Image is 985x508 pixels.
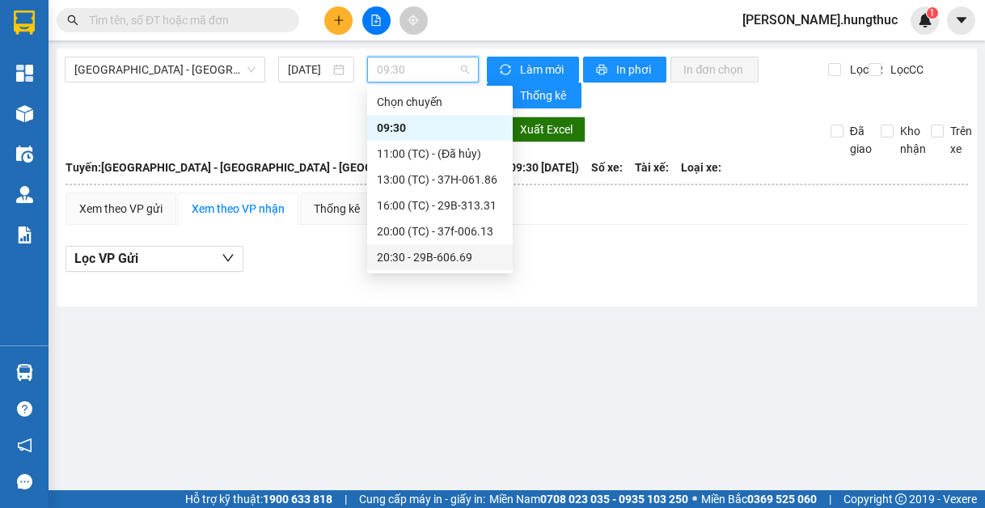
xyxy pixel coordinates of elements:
img: logo-vxr [14,11,35,35]
div: 16:00 (TC) - 29B-313.31 [377,197,503,214]
div: Thống kê [314,200,360,218]
button: Lọc VP Gửi [66,246,243,272]
button: caret-down [947,6,975,35]
strong: 0708 023 035 - 0935 103 250 [540,493,688,506]
span: | [345,490,347,508]
strong: 1900 633 818 [263,493,332,506]
span: file-add [370,15,382,26]
span: | [829,490,831,508]
span: copyright [895,493,907,505]
div: Chọn chuyến [377,93,503,111]
span: Lọc VP Gửi [74,248,138,269]
input: 12/09/2025 [288,61,330,78]
span: Lọc CR [843,61,886,78]
div: 13:00 (TC) - 37H-061.86 [377,171,503,188]
img: icon-new-feature [918,13,932,28]
button: plus [324,6,353,35]
strong: 0369 525 060 [747,493,817,506]
button: syncLàm mới [487,57,579,83]
span: notification [17,438,32,453]
span: ⚪️ [692,496,697,502]
span: Lọc CC [884,61,926,78]
div: Xem theo VP nhận [192,200,285,218]
div: 09:30 [377,119,503,137]
span: Tài xế: [635,159,669,176]
span: In phơi [616,61,653,78]
span: Thống kê [520,87,569,104]
span: Làm mới [520,61,566,78]
sup: 1 [927,7,938,19]
img: warehouse-icon [16,364,33,381]
img: warehouse-icon [16,105,33,122]
span: Đã giao [843,122,878,158]
span: Hỗ trợ kỹ thuật: [185,490,332,508]
button: file-add [362,6,391,35]
span: Trên xe [944,122,979,158]
span: aim [408,15,419,26]
div: 11:00 (TC) - (Đã hủy) [377,145,503,163]
button: bar-chartThống kê [487,83,581,108]
span: printer [596,64,610,77]
span: Số xe: [591,159,623,176]
b: Tuyến: [GEOGRAPHIC_DATA] - [GEOGRAPHIC_DATA] - [GEOGRAPHIC_DATA] [66,161,449,174]
span: plus [333,15,345,26]
span: Cung cấp máy in - giấy in: [359,490,485,508]
div: 20:00 (TC) - 37f-006.13 [377,222,503,240]
span: message [17,474,32,489]
img: dashboard-icon [16,65,33,82]
span: Bắc Ninh - Hà Nội - Tân Kỳ [74,57,256,82]
span: [PERSON_NAME].hungthuc [729,10,911,30]
span: 1 [929,7,935,19]
button: downloadXuất Excel [489,116,586,142]
input: Tìm tên, số ĐT hoặc mã đơn [89,11,280,29]
span: question-circle [17,401,32,417]
span: Miền Nam [489,490,688,508]
div: Chọn chuyến [367,89,513,115]
div: Xem theo VP gửi [79,200,163,218]
button: printerIn phơi [583,57,666,83]
span: Loại xe: [681,159,721,176]
img: warehouse-icon [16,146,33,163]
span: 09:30 [377,57,469,82]
div: 20:30 - 29B-606.69 [377,248,503,266]
span: Chuyến: (09:30 [DATE]) [461,159,579,176]
span: caret-down [954,13,969,28]
button: aim [399,6,428,35]
button: In đơn chọn [670,57,759,83]
span: Miền Bắc [701,490,817,508]
span: search [67,15,78,26]
span: down [222,252,235,265]
span: sync [500,64,514,77]
img: warehouse-icon [16,186,33,203]
img: solution-icon [16,226,33,243]
span: Kho nhận [894,122,932,158]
